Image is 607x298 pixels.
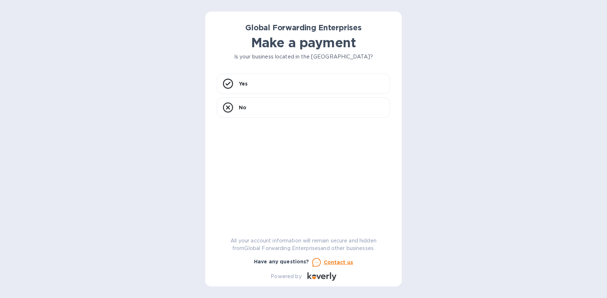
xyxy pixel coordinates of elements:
b: Global Forwarding Enterprises [245,23,362,32]
h1: Make a payment [217,35,390,50]
b: Have any questions? [254,259,309,264]
p: No [239,104,246,111]
p: Is your business located in the [GEOGRAPHIC_DATA]? [217,53,390,61]
u: Contact us [324,259,353,265]
p: Powered by [271,273,301,280]
p: Yes [239,80,247,87]
p: All your account information will remain secure and hidden from Global Forwarding Enterprises and... [217,237,390,252]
